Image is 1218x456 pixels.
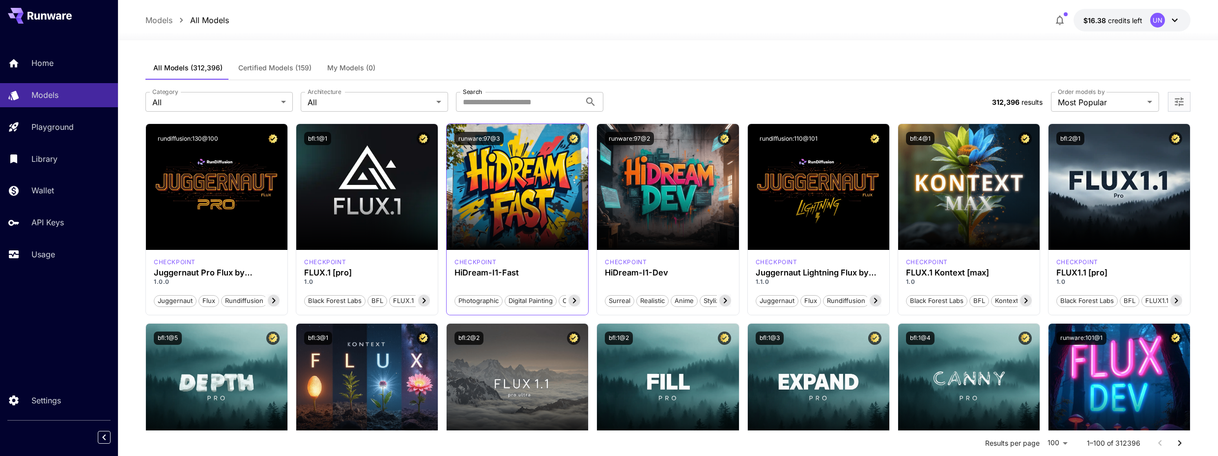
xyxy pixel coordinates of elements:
button: bfl:1@2 [605,332,633,345]
button: bfl:4@1 [906,132,935,145]
span: Stylized [700,296,731,306]
span: All Models (312,396) [153,63,223,72]
span: Anime [671,296,697,306]
button: runware:101@1 [1056,332,1106,345]
h3: Juggernaut Lightning Flux by RunDiffusion [756,268,881,277]
div: FLUX.1 [pro] [304,268,430,277]
h3: HiDream-I1-Fast [454,268,580,277]
button: Certified Model – Vetted for best performance and includes a commercial license. [266,332,280,345]
label: Architecture [308,88,341,96]
span: Black Forest Labs [305,296,365,306]
div: HiDream Dev [605,258,647,267]
p: Wallet [31,184,54,196]
span: FLUX1.1 [pro] [1142,296,1189,306]
button: Realistic [636,294,669,307]
button: bfl:1@5 [154,332,182,345]
button: juggernaut [756,294,798,307]
div: $16.376 [1083,15,1142,26]
button: Cinematic [559,294,596,307]
span: juggernaut [154,296,196,306]
button: Certified Model – Vetted for best performance and includes a commercial license. [718,332,731,345]
button: runware:97@2 [605,132,654,145]
span: credits left [1108,16,1142,25]
span: BFL [970,296,989,306]
span: Black Forest Labs [1057,296,1117,306]
span: Photographic [455,296,502,306]
button: runware:97@3 [454,132,504,145]
p: checkpoint [756,258,797,267]
span: Surreal [605,296,634,306]
button: Black Forest Labs [906,294,967,307]
nav: breadcrumb [145,14,229,26]
p: Models [31,89,58,101]
div: 100 [1044,436,1071,450]
span: 312,396 [992,98,1020,106]
button: BFL [1120,294,1139,307]
button: Surreal [605,294,634,307]
span: BFL [1120,296,1139,306]
div: FLUX.1 D [756,258,797,267]
button: Black Forest Labs [304,294,366,307]
button: Black Forest Labs [1056,294,1118,307]
label: Order models by [1058,88,1105,96]
p: Results per page [985,438,1040,448]
button: rundiffusion:130@100 [154,132,222,145]
span: My Models (0) [327,63,375,72]
button: Stylized [700,294,731,307]
div: FLUX.1 D [154,258,196,267]
div: FLUX.1 Kontext [max] [906,268,1032,277]
button: Certified Model – Vetted for best performance and includes a commercial license. [1169,332,1182,345]
button: flux [800,294,821,307]
span: $16.38 [1083,16,1108,25]
div: FLUX.1 Kontext [max] [906,258,948,267]
span: All [308,96,432,108]
div: fluxpro [304,258,346,267]
button: bfl:1@3 [756,332,784,345]
label: Category [152,88,178,96]
button: Certified Model – Vetted for best performance and includes a commercial license. [868,332,881,345]
p: 1.0.0 [154,277,280,286]
span: All [152,96,277,108]
a: All Models [190,14,229,26]
button: Anime [671,294,698,307]
p: Library [31,153,57,165]
button: Kontext [991,294,1022,307]
button: bfl:2@1 [1056,132,1084,145]
button: Certified Model – Vetted for best performance and includes a commercial license. [266,132,280,145]
p: checkpoint [304,258,346,267]
button: $16.376UN [1074,9,1190,31]
label: Search [463,88,482,96]
button: FLUX1.1 [pro] [1141,294,1190,307]
button: rundiffusion [823,294,869,307]
span: Black Forest Labs [906,296,967,306]
button: flux [198,294,219,307]
p: API Keys [31,216,64,228]
p: checkpoint [154,258,196,267]
a: Models [145,14,172,26]
p: 1.0 [304,277,430,286]
p: 1.0 [906,277,1032,286]
button: bfl:3@1 [304,332,332,345]
button: Digital Painting [505,294,557,307]
button: Photographic [454,294,503,307]
button: Certified Model – Vetted for best performance and includes a commercial license. [417,132,430,145]
h3: FLUX1.1 [pro] [1056,268,1182,277]
span: Cinematic [559,296,596,306]
button: Certified Model – Vetted for best performance and includes a commercial license. [1019,132,1032,145]
button: rundiffusion:110@101 [756,132,821,145]
span: results [1021,98,1043,106]
span: Digital Painting [505,296,556,306]
button: bfl:1@4 [906,332,935,345]
button: bfl:1@1 [304,132,331,145]
button: rundiffusion [221,294,267,307]
button: FLUX.1 [pro] [389,294,435,307]
button: Certified Model – Vetted for best performance and includes a commercial license. [567,132,580,145]
button: Certified Model – Vetted for best performance and includes a commercial license. [868,132,881,145]
button: bfl:2@2 [454,332,483,345]
button: Certified Model – Vetted for best performance and includes a commercial license. [417,332,430,345]
span: flux [199,296,219,306]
